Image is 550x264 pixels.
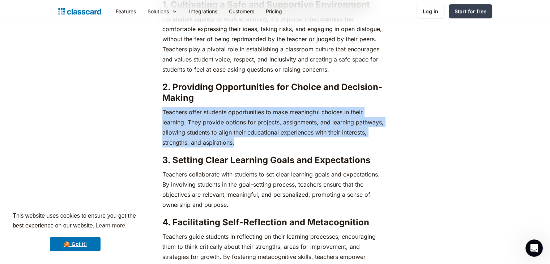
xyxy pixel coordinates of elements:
a: Customers [223,3,260,20]
div: Log in [423,8,438,15]
a: Integrations [183,3,223,20]
p: Teachers collaborate with students to set clear learning goals and expectations. By involving stu... [162,169,388,210]
p: For student agency to work effectively, it's important that students feel comfortable expressing ... [162,14,388,74]
div: cookieconsent [6,205,145,258]
a: learn more about cookies [94,220,126,231]
a: dismiss cookie message [50,237,101,251]
a: Log in [417,4,444,19]
strong: 3. Setting Clear Learning Goals and Expectations [162,155,370,165]
a: Pricing [260,3,288,20]
a: home [58,7,101,17]
strong: 2. Providing Opportunities for Choice and Decision-Making [162,82,382,103]
div: Solutions [142,3,183,20]
span: This website uses cookies to ensure you get the best experience on our website. [13,212,138,231]
iframe: Intercom live chat [525,239,543,257]
p: Teachers offer students opportunities to make meaningful choices in their learning. They provide ... [162,107,388,148]
a: Start for free [449,4,492,18]
div: Start for free [455,8,486,15]
a: Features [110,3,142,20]
strong: 4. Facilitating Self-Reflection and Metacognition [162,217,369,227]
div: Solutions [148,8,169,15]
